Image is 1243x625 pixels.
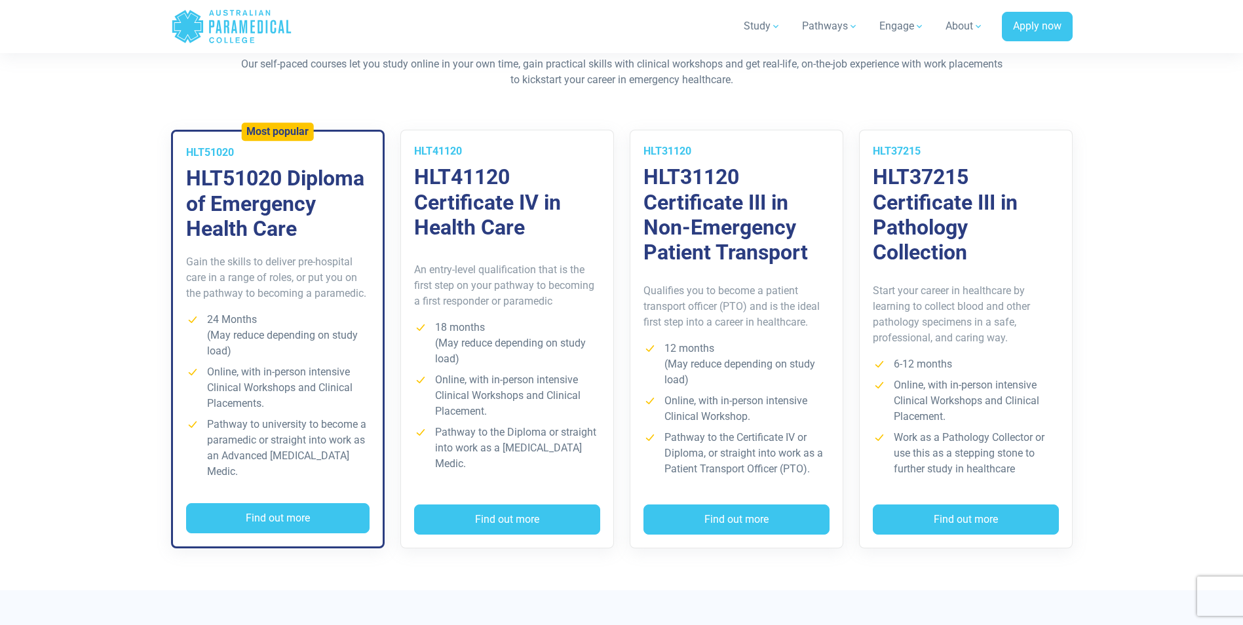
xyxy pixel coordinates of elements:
[643,430,830,477] li: Pathway to the Certificate IV or Diploma, or straight into work as a Patient Transport Officer (P...
[938,8,991,45] a: About
[186,166,370,241] h3: HLT51020 Diploma of Emergency Health Care
[873,164,1059,265] h3: HLT37215 Certificate III in Pathology Collection
[873,356,1059,372] li: 6-12 months
[736,8,789,45] a: Study
[186,146,234,159] span: HLT51020
[414,425,600,472] li: Pathway to the Diploma or straight into work as a [MEDICAL_DATA] Medic.
[171,130,385,548] a: Most popular HLT51020 HLT51020 Diploma of Emergency Health Care Gain the skills to deliver pre-ho...
[186,254,370,301] p: Gain the skills to deliver pre-hospital care in a range of roles, or put you on the pathway to be...
[400,130,614,548] a: HLT41120 HLT41120 Certificate IV in Health Care An entry-level qualification that is the first st...
[873,377,1059,425] li: Online, with in-person intensive Clinical Workshops and Clinical Placement.
[186,312,370,359] li: 24 Months (May reduce depending on study load)
[414,320,600,367] li: 18 months (May reduce depending on study load)
[794,8,866,45] a: Pathways
[414,504,600,535] button: Find out more
[246,126,309,138] h5: Most popular
[414,262,600,309] p: An entry-level qualification that is the first step on your pathway to becoming a first responder...
[239,56,1005,88] p: Our self-paced courses let you study online in your own time, gain practical skills with clinical...
[873,430,1059,477] li: Work as a Pathology Collector or use this as a stepping stone to further study in healthcare
[643,164,830,265] h3: HLT31120 Certificate III in Non-Emergency Patient Transport
[873,283,1059,346] p: Start your career in healthcare by learning to collect blood and other pathology specimens in a s...
[643,283,830,330] p: Qualifies you to become a patient transport officer (PTO) and is the ideal first step into a care...
[414,372,600,419] li: Online, with in-person intensive Clinical Workshops and Clinical Placement.
[414,145,462,157] span: HLT41120
[186,503,370,533] button: Find out more
[643,341,830,388] li: 12 months (May reduce depending on study load)
[873,504,1059,535] button: Find out more
[859,130,1073,548] a: HLT37215 HLT37215 Certificate III in Pathology Collection Start your career in healthcare by lear...
[643,393,830,425] li: Online, with in-person intensive Clinical Workshop.
[171,5,292,48] a: Australian Paramedical College
[873,145,921,157] span: HLT37215
[643,145,691,157] span: HLT31120
[186,417,370,480] li: Pathway to university to become a paramedic or straight into work as an Advanced [MEDICAL_DATA] M...
[186,364,370,411] li: Online, with in-person intensive Clinical Workshops and Clinical Placements.
[871,8,932,45] a: Engage
[630,130,843,548] a: HLT31120 HLT31120 Certificate III in Non-Emergency Patient Transport Qualifies you to become a pa...
[643,504,830,535] button: Find out more
[414,164,600,240] h3: HLT41120 Certificate IV in Health Care
[1002,12,1073,42] a: Apply now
